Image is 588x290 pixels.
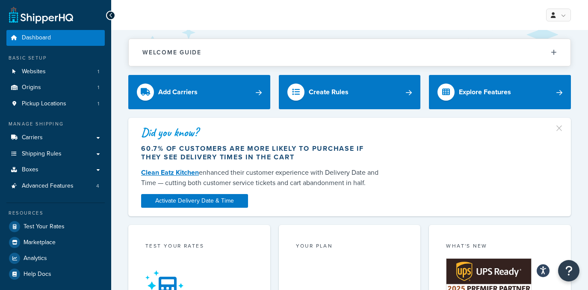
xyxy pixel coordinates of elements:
button: Welcome Guide [129,39,570,66]
span: Test Your Rates [24,223,65,230]
a: Test Your Rates [6,219,105,234]
span: Websites [22,68,46,75]
a: Explore Features [429,75,571,109]
div: Create Rules [309,86,349,98]
div: Did you know? [141,126,381,138]
span: Advanced Features [22,182,74,190]
a: Create Rules [279,75,421,109]
div: Resources [6,209,105,217]
span: Boxes [22,166,38,173]
a: Dashboard [6,30,105,46]
span: 1 [98,68,99,75]
span: Marketplace [24,239,56,246]
li: Pickup Locations [6,96,105,112]
a: Activate Delivery Date & Time [141,194,248,208]
li: Origins [6,80,105,96]
button: Open Resource Center [558,260,579,281]
span: Origins [22,84,41,91]
a: Marketplace [6,235,105,250]
a: Clean Eatz Kitchen [141,167,199,177]
a: Shipping Rules [6,146,105,162]
span: 1 [98,100,99,108]
a: Advanced Features4 [6,178,105,194]
a: Help Docs [6,266,105,282]
div: 60.7% of customers are more likely to purchase if they see delivery times in the cart [141,144,381,161]
span: 4 [96,182,99,190]
span: Analytics [24,255,47,262]
a: Analytics [6,251,105,266]
li: Websites [6,64,105,80]
div: enhanced their customer experience with Delivery Date and Time — cutting both customer service ti... [141,167,381,188]
span: Pickup Locations [22,100,66,108]
a: Boxes [6,162,105,178]
span: Help Docs [24,271,51,278]
div: Explore Features [459,86,511,98]
div: Test your rates [145,242,253,252]
div: What's New [446,242,554,252]
a: Add Carriers [128,75,270,109]
div: Basic Setup [6,54,105,62]
span: Carriers [22,134,43,141]
li: Advanced Features [6,178,105,194]
span: Shipping Rules [22,150,62,158]
a: Origins1 [6,80,105,96]
span: 1 [98,84,99,91]
div: Add Carriers [158,86,198,98]
span: Dashboard [22,34,51,42]
a: Websites1 [6,64,105,80]
h2: Welcome Guide [142,49,201,56]
div: Your Plan [296,242,404,252]
a: Pickup Locations1 [6,96,105,112]
div: Manage Shipping [6,120,105,128]
a: Carriers [6,130,105,146]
